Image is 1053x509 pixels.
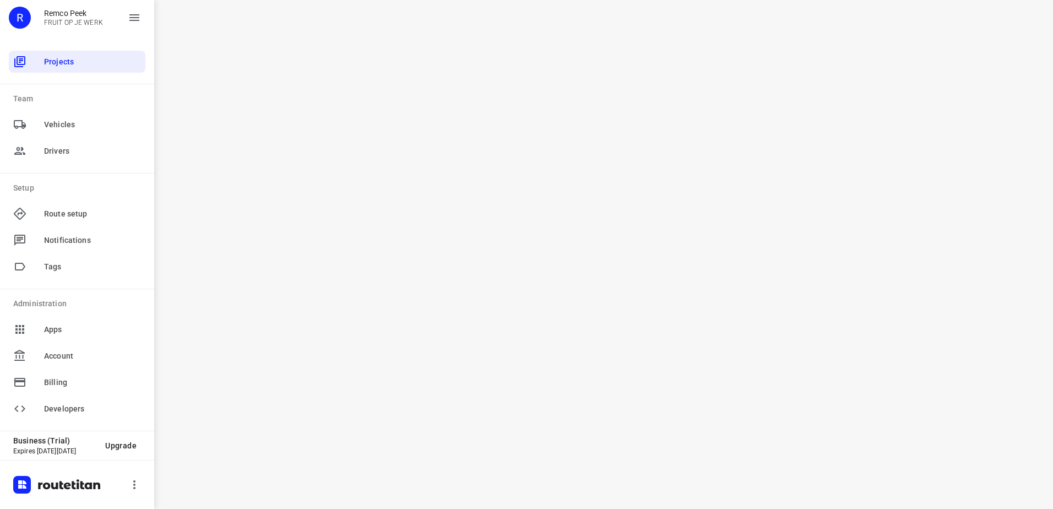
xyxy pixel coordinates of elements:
span: Upgrade [105,441,137,450]
p: Administration [13,298,145,310]
span: Drivers [44,145,141,157]
span: Apps [44,324,141,335]
div: Developers [9,398,145,420]
span: Vehicles [44,119,141,131]
div: Account [9,345,145,367]
p: Team [13,93,145,105]
div: R [9,7,31,29]
div: Route setup [9,203,145,225]
div: Drivers [9,140,145,162]
div: Projects [9,51,145,73]
div: Apps [9,318,145,340]
span: Tags [44,261,141,273]
span: Developers [44,403,141,415]
div: Vehicles [9,113,145,136]
div: Tags [9,256,145,278]
p: Expires [DATE][DATE] [13,447,96,455]
div: Billing [9,371,145,393]
span: Route setup [44,208,141,220]
span: Projects [44,56,141,68]
span: Notifications [44,235,141,246]
button: Upgrade [96,436,145,456]
p: Remco Peek [44,9,103,18]
div: Notifications [9,229,145,251]
p: FRUIT OP JE WERK [44,19,103,26]
span: Account [44,350,141,362]
span: Billing [44,377,141,388]
p: Setup [13,182,145,194]
p: Business (Trial) [13,436,96,445]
